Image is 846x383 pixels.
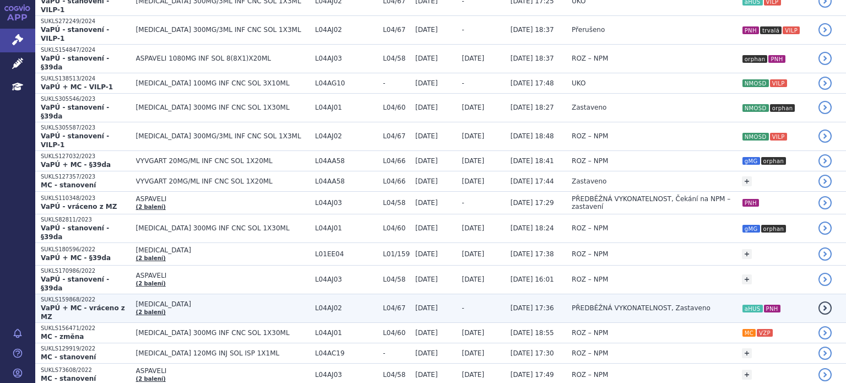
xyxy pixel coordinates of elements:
[505,242,566,265] td: [DATE] 17:38
[315,224,377,232] span: L04AJ01
[315,104,377,111] span: L04AJ01
[41,325,131,332] p: SUKLS156471/2022
[505,322,566,343] td: [DATE] 18:55
[505,73,566,93] td: [DATE] 17:48
[566,242,736,265] td: ROZ – NPM
[383,55,410,62] span: L04/58
[566,294,736,322] td: PŘEDBĚŽNÁ VYKONATELNOST, Zastaveno
[136,309,166,315] a: (2 balení)
[41,276,109,292] strong: VaPÚ - stanovení - §39da
[768,55,785,63] i: PNH
[41,95,131,103] p: SUKLS305546/2023
[818,347,832,360] a: detail
[742,348,752,358] a: +
[505,214,566,242] td: [DATE] 18:24
[410,93,456,122] td: [DATE]
[315,79,377,87] span: L04AG10
[136,204,166,210] a: (2 balení)
[742,176,752,186] a: +
[505,150,566,171] td: [DATE] 18:41
[818,368,832,381] a: detail
[41,296,131,304] p: SUKLS159868/2022
[315,349,377,357] span: L04AC19
[757,329,773,337] i: VZP
[742,133,769,141] i: NMOSD
[770,104,795,112] i: orphan
[410,73,456,93] td: [DATE]
[742,370,752,380] a: +
[41,75,131,83] p: SUKLS138513/2024
[818,222,832,235] a: detail
[410,171,456,191] td: [DATE]
[41,161,111,169] strong: VaPÚ + MC - §39da
[41,18,131,25] p: SUKLS272249/2024
[136,272,310,279] span: ASPAVELI
[315,157,377,165] span: L04AA58
[818,101,832,114] a: detail
[566,265,736,294] td: ROZ – NPM
[783,26,800,34] i: VILP
[136,177,310,185] span: VYVGART 20MG/ML INF CNC SOL 1X20ML
[457,44,505,73] td: [DATE]
[770,79,787,87] i: VILP
[410,214,456,242] td: [DATE]
[818,326,832,339] a: detail
[457,242,505,265] td: [DATE]
[457,322,505,343] td: [DATE]
[761,225,787,233] i: orphan
[41,333,84,341] strong: MC - změna
[457,150,505,171] td: [DATE]
[566,214,736,242] td: ROZ – NPM
[505,171,566,191] td: [DATE] 17:44
[41,216,131,224] p: SUKLS82811/2023
[818,154,832,168] a: detail
[818,23,832,36] a: detail
[41,254,111,262] strong: VaPÚ + MC - §39da
[41,345,131,353] p: SUKLS129919/2022
[764,305,780,312] i: PNH
[383,304,410,312] span: L04/67
[410,242,456,265] td: [DATE]
[41,203,117,211] strong: VaPÚ - vráceno z MZ
[383,250,410,258] span: L01/159
[566,44,736,73] td: ROZ – NPM
[760,26,782,34] i: trvalá
[136,280,166,287] a: (2 balení)
[136,195,310,203] span: ASPAVELI
[41,26,109,42] strong: VaPÚ - stanovení - VILP-1
[770,133,787,141] i: VILP
[505,294,566,322] td: [DATE] 17:36
[505,191,566,214] td: [DATE] 17:29
[383,371,410,379] span: L04/58
[410,150,456,171] td: [DATE]
[410,15,456,44] td: [DATE]
[742,274,752,284] a: +
[41,46,131,54] p: SUKLS154847/2024
[136,55,310,62] span: ASPAVELI 1080MG INF SOL 8(8X1)X20ML
[41,104,109,120] strong: VaPÚ - stanovení - §39da
[410,294,456,322] td: [DATE]
[383,177,410,185] span: L04/66
[566,191,736,214] td: PŘEDBĚŽNÁ VYKONATELNOST, Čekání na NPM – zastavení
[383,224,410,232] span: L04/60
[410,265,456,294] td: [DATE]
[742,249,752,259] a: +
[383,157,410,165] span: L04/66
[505,15,566,44] td: [DATE] 18:37
[410,191,456,214] td: [DATE]
[410,122,456,150] td: [DATE]
[383,79,410,87] span: -
[818,52,832,65] a: detail
[315,199,377,207] span: L04AJ03
[41,181,96,189] strong: MC - stanovení
[315,304,377,312] span: L04AJ02
[742,104,769,112] i: NMOSD
[457,15,505,44] td: -
[315,55,377,62] span: L04AJ03
[315,26,377,34] span: L04AJ02
[315,250,377,258] span: L01EE04
[41,353,96,361] strong: MC - stanovení
[136,26,310,34] span: [MEDICAL_DATA] 300MG/3ML INF CNC SOL 1X3ML
[383,276,410,283] span: L04/58
[41,246,131,253] p: SUKLS180596/2022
